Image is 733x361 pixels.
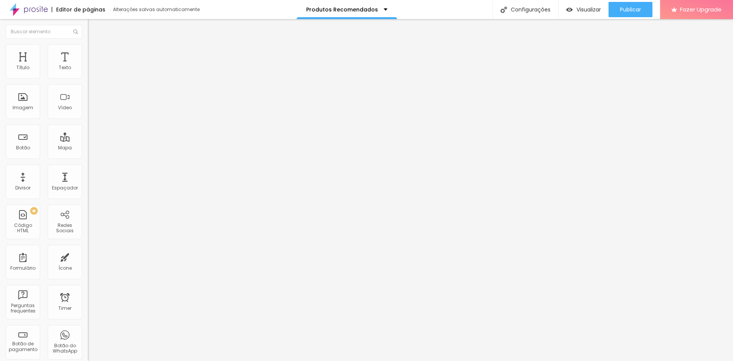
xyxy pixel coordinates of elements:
[88,19,733,361] iframe: Editor
[559,2,609,17] button: Visualizar
[58,265,72,271] div: Ícone
[50,343,80,354] div: Botão do WhatsApp
[501,6,507,13] img: Icone
[52,185,78,191] div: Espaçador
[566,6,573,13] img: view-1.svg
[58,105,72,110] div: Vídeo
[58,145,72,151] div: Mapa
[8,303,38,314] div: Perguntas frequentes
[13,105,33,110] div: Imagem
[620,6,641,13] span: Publicar
[73,29,78,34] img: Icone
[680,6,722,13] span: Fazer Upgrade
[10,265,36,271] div: Formulário
[15,185,31,191] div: Divisor
[113,7,201,12] div: Alterações salvas automaticamente
[16,65,29,70] div: Título
[52,7,105,12] div: Editor de páginas
[609,2,652,17] button: Publicar
[59,65,71,70] div: Texto
[6,25,82,39] input: Buscar elemento
[16,145,30,151] div: Botão
[306,7,378,12] p: Produtos Recomendados
[8,341,38,352] div: Botão de pagamento
[50,223,80,234] div: Redes Sociais
[576,6,601,13] span: Visualizar
[8,223,38,234] div: Código HTML
[58,306,71,311] div: Timer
